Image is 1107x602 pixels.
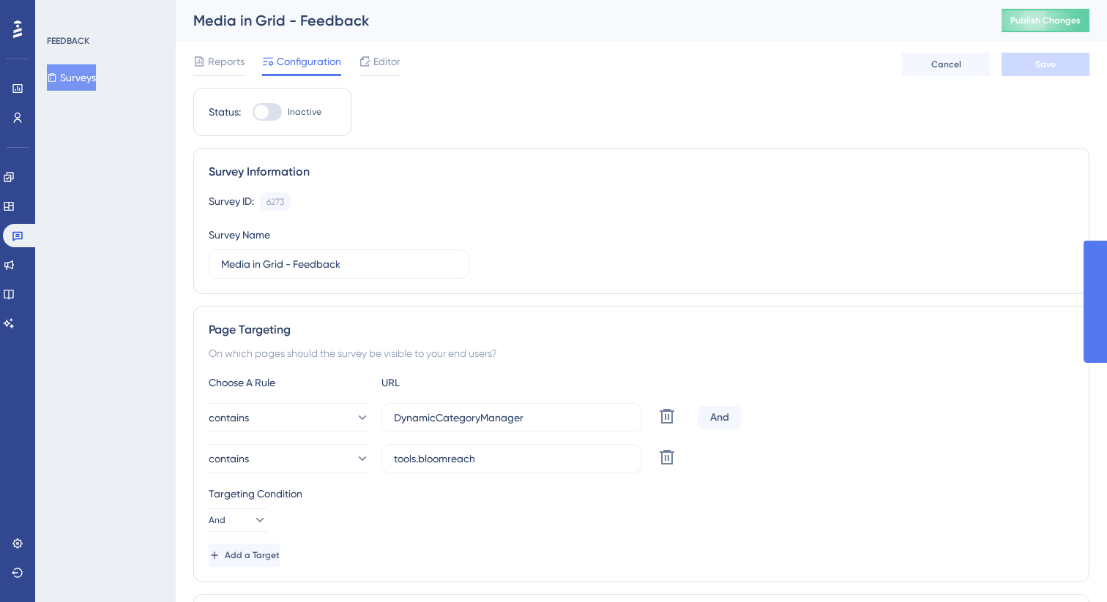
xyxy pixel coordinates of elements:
[698,406,742,429] div: And
[209,103,241,121] div: Status:
[208,53,245,70] span: Reports
[902,53,990,76] button: Cancel
[47,64,96,91] button: Surveys
[209,485,1074,503] div: Targeting Condition
[193,10,965,31] div: Media in Grid - Feedback
[277,53,341,70] span: Configuration
[47,35,89,47] div: FEEDBACK
[209,514,225,526] span: And
[209,450,249,467] span: contains
[373,53,400,70] span: Editor
[209,508,267,532] button: And
[1002,53,1089,76] button: Save
[209,374,370,391] div: Choose A Rule
[266,196,284,208] div: 6273
[209,543,280,567] button: Add a Target
[209,163,1074,181] div: Survey Information
[1010,15,1081,26] span: Publish Changes
[221,256,457,272] input: Type your Survey name
[209,409,249,426] span: contains
[931,59,961,70] span: Cancel
[209,321,1074,339] div: Page Targeting
[1002,9,1089,32] button: Publish Changes
[381,374,543,391] div: URL
[209,192,254,211] div: Survey ID:
[209,444,370,473] button: contains
[288,106,321,118] span: Inactive
[1045,544,1089,588] iframe: UserGuiding AI Assistant Launcher
[209,403,370,432] button: contains
[1035,59,1056,70] span: Save
[394,451,630,467] input: yourwebsite.com/path
[209,226,270,244] div: Survey Name
[209,345,1074,362] div: On which pages should the survey be visible to your end users?
[394,410,630,426] input: yourwebsite.com/path
[225,549,280,561] span: Add a Target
